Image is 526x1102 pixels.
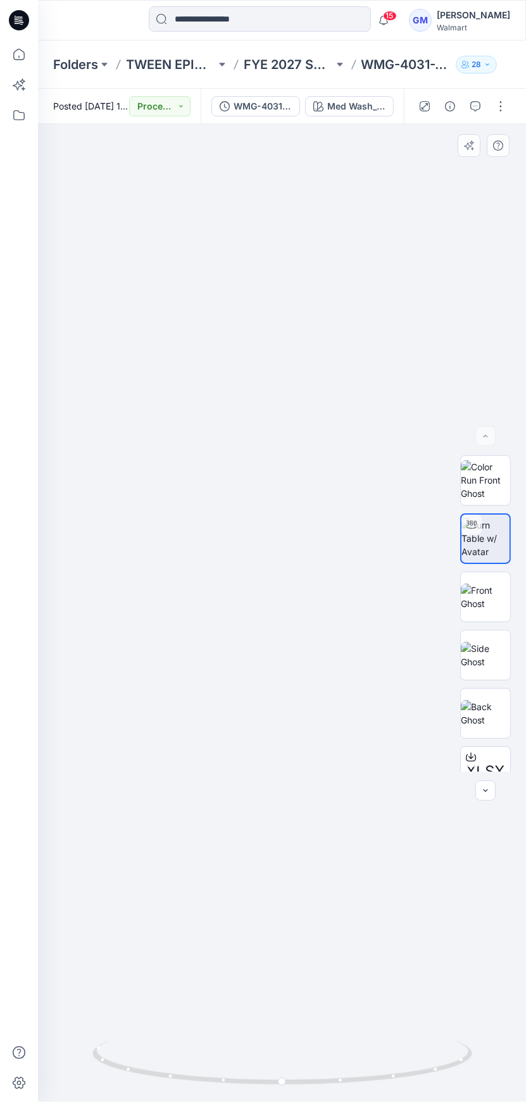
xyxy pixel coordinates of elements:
[467,760,505,783] span: XLSX
[53,99,129,113] span: Posted [DATE] 10:03 by
[234,99,292,113] div: WMG-4031-2026 Pull On Drawcord Wide Leg_Opt3_Full Colorway
[126,56,216,73] a: TWEEN EPIC D33 GIRLS
[472,58,481,72] p: 28
[327,99,385,113] div: Med Wash_Opt.3A
[461,642,510,668] img: Side Ghost
[409,9,432,32] div: GM
[461,584,510,610] img: Front Ghost
[461,518,510,558] img: Turn Table w/ Avatar
[461,700,510,727] img: Back Ghost
[461,460,510,500] img: Color Run Front Ghost
[361,56,451,73] p: WMG-4031-2026 Pull On Drawcord Wide Leg_Opt3
[305,96,394,116] button: Med Wash_Opt.3A
[53,56,98,73] a: Folders
[211,96,300,116] button: WMG-4031-2026 Pull On Drawcord Wide Leg_Opt3_Full Colorway
[440,96,460,116] button: Details
[456,56,497,73] button: 28
[383,11,397,21] span: 15
[437,23,510,32] div: Walmart
[244,56,334,73] a: FYE 2027 S3 D33 TWEEN GIRL EPIC
[437,8,510,23] div: [PERSON_NAME]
